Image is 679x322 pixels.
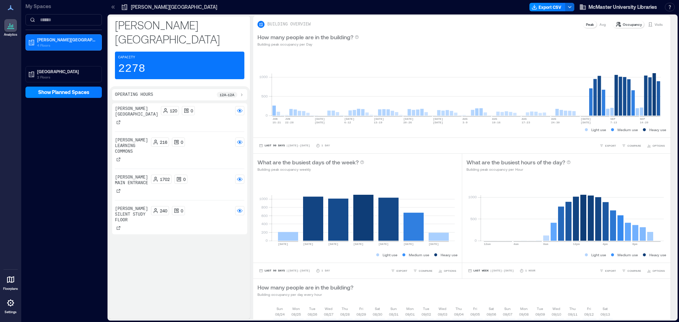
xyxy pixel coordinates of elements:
[259,197,268,201] tspan: 1000
[359,306,363,311] p: Fri
[272,121,281,124] text: 15-21
[396,269,407,273] span: EXPORT
[257,33,353,41] p: How many people are in the building?
[4,33,17,37] p: Analytics
[373,311,382,317] p: 08/30
[259,75,268,79] tspan: 1000
[181,208,183,213] p: 0
[519,311,529,317] p: 09/08
[266,238,268,242] tspan: 0
[484,242,491,246] text: 12am
[257,158,359,166] p: What are the busiest days of the week?
[569,306,576,311] p: Thu
[610,121,617,124] text: 7-13
[441,252,458,258] p: Heavy use
[439,306,446,311] p: Wed
[344,121,351,124] text: 6-12
[37,74,97,80] p: 2 Floors
[577,1,659,13] button: McMaster University Libraries
[183,176,186,182] p: 0
[598,142,617,149] button: EXPORT
[468,195,476,199] tspan: 1000
[466,166,571,172] p: Building peak occupancy per Hour
[588,4,657,11] span: McMaster University Libraries
[463,121,468,124] text: 3-9
[605,269,616,273] span: EXPORT
[487,311,496,317] p: 09/06
[603,306,608,311] p: Sat
[321,269,330,273] p: 1 Day
[627,144,641,148] span: COMPARE
[261,222,268,226] tspan: 400
[649,127,666,133] p: Heavy use
[315,121,325,124] text: [DATE]
[308,311,317,317] p: 08/26
[573,242,580,246] text: 12pm
[598,267,617,274] button: EXPORT
[115,137,148,154] p: [PERSON_NAME] Learning Commons
[489,306,494,311] p: Sat
[170,108,177,113] p: 120
[454,311,464,317] p: 09/04
[623,22,642,27] p: Occupancy
[404,121,412,124] text: 20-26
[655,22,663,27] p: Visits
[492,117,497,121] text: AUG
[325,306,332,311] p: Wed
[315,117,325,121] text: [DATE]
[374,117,384,121] text: [DATE]
[522,121,530,124] text: 17-23
[38,89,89,96] span: Show Planned Spaces
[285,117,290,121] text: JUN
[257,283,353,292] p: How many people are in the building?
[610,117,616,121] text: SEP
[422,311,431,317] p: 09/02
[389,311,399,317] p: 08/31
[277,306,283,311] p: Sun
[328,242,338,246] text: [DATE]
[600,311,610,317] p: 09/13
[551,117,557,121] text: AUG
[353,242,364,246] text: [DATE]
[181,139,183,145] p: 0
[267,22,311,27] p: BUILDING OVERVIEW
[378,242,389,246] text: [DATE]
[473,306,477,311] p: Fri
[409,252,429,258] p: Medium use
[356,311,366,317] p: 08/29
[412,267,434,274] button: COMPARE
[429,242,439,246] text: [DATE]
[551,121,560,124] text: 24-30
[529,3,565,11] button: Export CSV
[25,3,102,10] p: My Spaces
[438,311,447,317] p: 09/03
[375,306,380,311] p: Sat
[603,242,608,246] text: 4pm
[535,311,545,317] p: 09/09
[423,306,429,311] p: Tue
[344,117,354,121] text: [DATE]
[2,17,19,39] a: Analytics
[652,144,665,148] span: OPTIONS
[342,306,348,311] p: Thu
[640,117,645,121] text: SEP
[405,311,415,317] p: 09/01
[522,117,527,121] text: AUG
[640,121,648,124] text: 14-20
[261,230,268,234] tspan: 200
[632,242,638,246] text: 8pm
[374,121,382,124] text: 13-19
[620,267,643,274] button: COMPARE
[115,175,148,186] p: [PERSON_NAME] Main entrance
[586,22,594,27] p: Peak
[652,269,665,273] span: OPTIONS
[257,292,353,297] p: Building occupancy per day every hour
[591,127,606,133] p: Light use
[1,271,20,293] a: Floorplans
[645,142,666,149] button: OPTIONS
[257,142,312,149] button: Last 90 Days |[DATE]-[DATE]
[285,121,294,124] text: 22-28
[617,252,638,258] p: Medium use
[2,294,19,316] a: Settings
[292,306,300,311] p: Mon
